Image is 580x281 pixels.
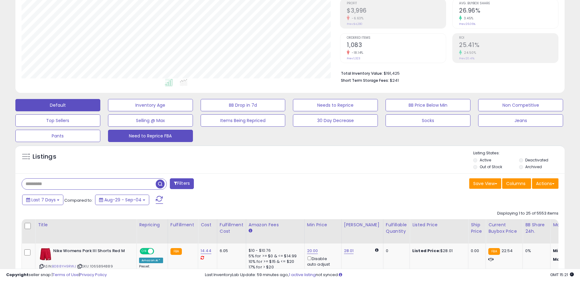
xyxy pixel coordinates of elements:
span: Profit [347,2,446,5]
a: 28.01 [344,248,354,254]
span: OFF [153,249,163,254]
button: 30 Day Decrease [293,114,378,127]
label: Out of Stock [480,164,502,169]
div: 6.05 [220,248,241,254]
label: Deactivated [525,157,548,163]
div: $28.01 [412,248,463,254]
button: Save View [469,178,501,189]
span: 2025-09-12 15:21 GMT [550,272,574,278]
b: Nike Womens Park III Shorts Red M [53,248,128,255]
div: Amazon AI * [139,258,163,263]
span: ROI [459,36,558,40]
label: Active [480,157,491,163]
small: FBA [488,248,500,255]
button: Default [15,99,100,111]
span: Last 7 Days [31,197,56,203]
div: Fulfillment Cost [220,222,243,235]
button: Inventory Age [108,99,193,111]
small: -18.14% [350,50,363,55]
li: $191,425 [341,69,554,77]
button: Non Competitive [478,99,563,111]
div: ASIN: [39,248,132,276]
div: 0.00 [471,248,481,254]
span: Compared to: [64,197,93,203]
a: 1 active listing [289,272,316,278]
button: Top Sellers [15,114,100,127]
div: Title [38,222,134,228]
div: 0% [525,248,546,254]
small: Prev: $4,280 [347,22,362,26]
small: FBA [170,248,182,255]
a: 14.44 [201,248,211,254]
div: 0 [386,248,405,254]
div: 10% for >= $15 & <= $20 [249,259,300,264]
button: Need to Reprice FBA [108,130,193,142]
strong: Copyright [6,272,29,278]
p: Listing States: [473,150,565,156]
button: BB Drop in 7d [201,99,286,111]
a: Privacy Policy [80,272,107,278]
button: Socks [386,114,470,127]
div: Ship Price [471,222,483,235]
div: Disable auto adjust min [307,255,337,273]
div: Listed Price [412,222,466,228]
button: Selling @ Max [108,114,193,127]
button: Pants [15,130,100,142]
div: Displaying 1 to 25 of 5553 items [497,211,558,216]
div: Fulfillment [170,222,195,228]
b: Listed Price: [412,248,440,254]
small: 3.45% [462,16,474,21]
div: $10 - $10.76 [249,248,300,253]
button: BB Price Below Min [386,99,470,111]
button: Actions [532,178,558,189]
span: Columns [506,180,526,187]
small: Prev: 26.06% [459,22,475,26]
a: 20.00 [307,248,318,254]
small: -6.63% [350,16,363,21]
button: Jeans [478,114,563,127]
small: Prev: 1,323 [347,57,360,60]
div: Cost [201,222,214,228]
b: Short Term Storage Fees: [341,78,389,83]
small: Amazon Fees. [249,228,252,234]
b: Total Inventory Value: [341,71,383,76]
div: Repricing [139,222,165,228]
div: [PERSON_NAME] [344,222,381,228]
h2: 26.96% [459,7,558,15]
button: Filters [170,178,194,189]
div: 5% for >= $0 & <= $14.99 [249,253,300,259]
a: Terms of Use [53,272,79,278]
button: Items Being Repriced [201,114,286,127]
button: Columns [502,178,531,189]
span: $241 [390,77,399,83]
div: Fulfillable Quantity [386,222,407,235]
div: BB Share 24h. [525,222,548,235]
span: Ordered Items [347,36,446,40]
label: Archived [525,164,542,169]
h5: Listings [33,152,56,161]
div: Amazon Fees [249,222,302,228]
span: Aug-29 - Sep-04 [104,197,142,203]
strong: Max: [553,256,564,262]
div: seller snap | | [6,272,107,278]
h2: 1,083 [347,42,446,50]
div: Last InventoryLab Update: 59 minutes ago, not synced. [205,272,574,278]
strong: Min: [553,248,562,254]
div: Min Price [307,222,339,228]
div: Current Buybox Price [488,222,520,235]
h2: 25.41% [459,42,558,50]
img: 413B8efg0+L._SL40_.jpg [39,248,52,260]
span: ON [140,249,148,254]
span: 22.54 [502,248,513,254]
small: 24.50% [462,50,476,55]
small: Prev: 20.41% [459,57,474,60]
button: Needs to Reprice [293,99,378,111]
span: Avg. Buybox Share [459,2,558,5]
button: Aug-29 - Sep-04 [95,195,149,205]
h2: $3,996 [347,7,446,15]
button: Last 7 Days [22,195,63,205]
